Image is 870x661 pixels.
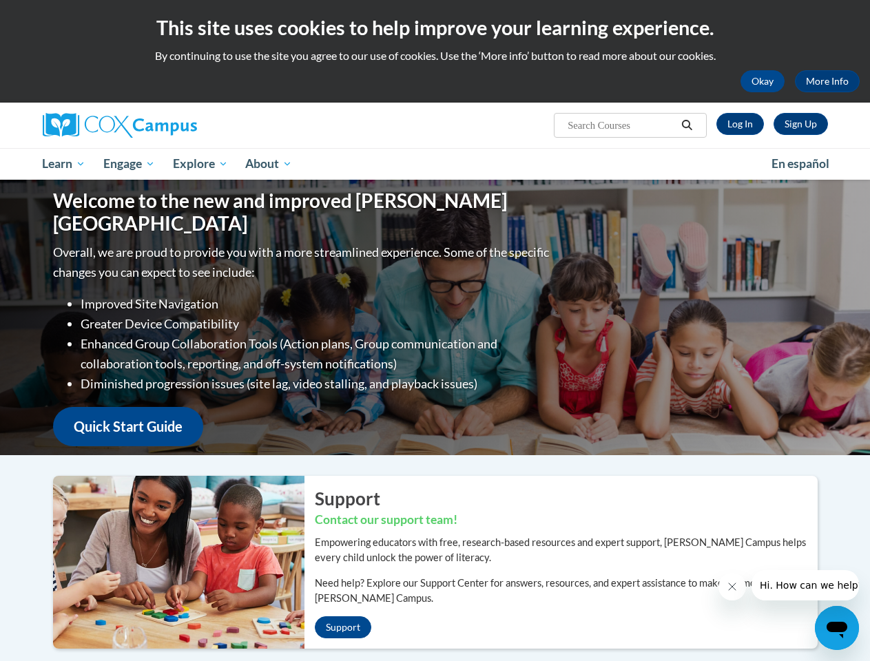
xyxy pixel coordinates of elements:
[315,535,818,565] p: Empowering educators with free, research-based resources and expert support, [PERSON_NAME] Campus...
[94,148,164,180] a: Engage
[81,294,552,314] li: Improved Site Navigation
[53,407,203,446] a: Quick Start Guide
[53,242,552,282] p: Overall, we are proud to provide you with a more streamlined experience. Some of the specific cha...
[103,156,155,172] span: Engage
[740,70,785,92] button: Okay
[81,314,552,334] li: Greater Device Compatibility
[716,113,764,135] a: Log In
[34,148,95,180] a: Learn
[42,156,85,172] span: Learn
[32,148,838,180] div: Main menu
[795,70,860,92] a: More Info
[815,606,859,650] iframe: Button to launch messaging window
[774,113,828,135] a: Register
[236,148,301,180] a: About
[43,113,291,138] a: Cox Campus
[10,14,860,41] h2: This site uses cookies to help improve your learning experience.
[315,576,818,606] p: Need help? Explore our Support Center for answers, resources, and expert assistance to make the m...
[771,156,829,171] span: En español
[173,156,228,172] span: Explore
[81,374,552,394] li: Diminished progression issues (site lag, video stalling, and playback issues)
[718,573,746,600] iframe: Close message
[752,570,859,600] iframe: Message from company
[763,149,838,178] a: En español
[315,616,371,638] a: Support
[315,512,818,529] h3: Contact our support team!
[676,117,697,134] button: Search
[43,476,304,648] img: ...
[315,486,818,511] h2: Support
[43,113,197,138] img: Cox Campus
[8,10,112,21] span: Hi. How can we help?
[81,334,552,374] li: Enhanced Group Collaboration Tools (Action plans, Group communication and collaboration tools, re...
[53,189,552,235] h1: Welcome to the new and improved [PERSON_NAME][GEOGRAPHIC_DATA]
[245,156,292,172] span: About
[566,117,676,134] input: Search Courses
[10,48,860,63] p: By continuing to use the site you agree to our use of cookies. Use the ‘More info’ button to read...
[164,148,237,180] a: Explore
